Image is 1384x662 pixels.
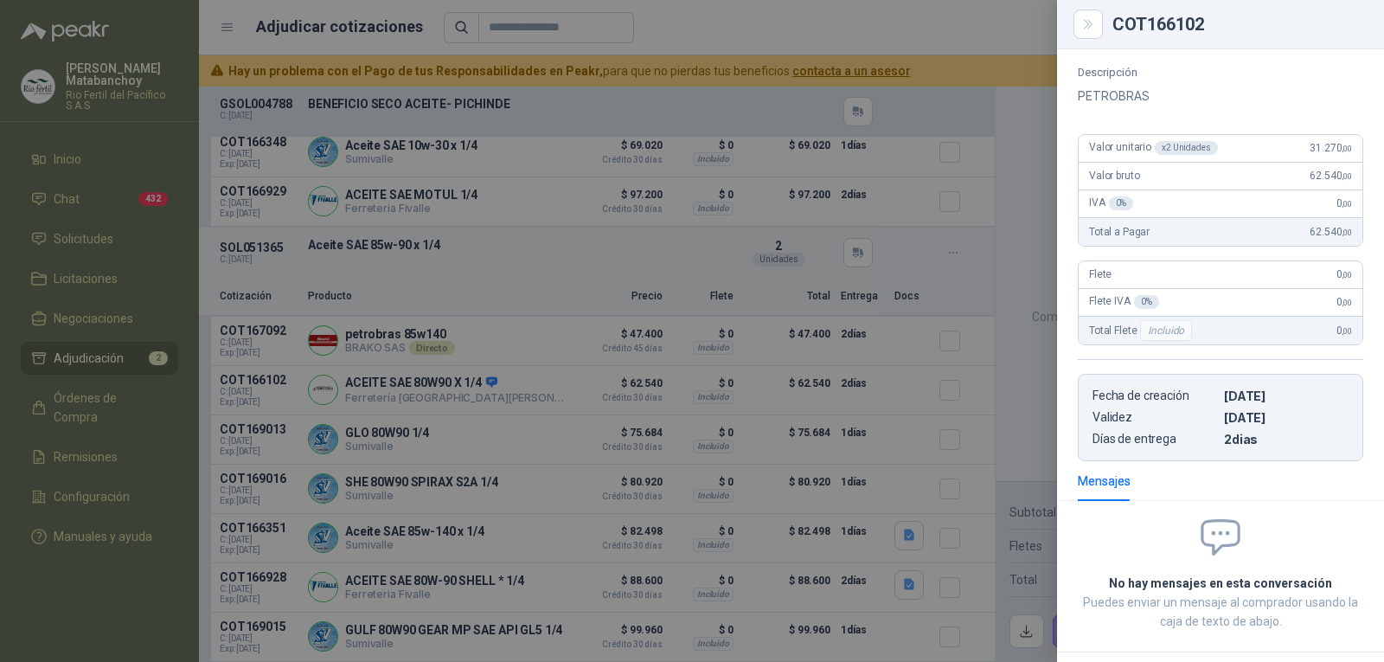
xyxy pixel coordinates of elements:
[1078,574,1363,593] h2: No hay mensajes en esta conversación
[1336,197,1352,209] span: 0
[1078,66,1363,79] p: Descripción
[1310,170,1352,182] span: 62.540
[1336,325,1352,337] span: 0
[1078,14,1099,35] button: Close
[1078,86,1363,106] p: PETROBRAS
[1092,410,1217,425] p: Validez
[1089,295,1159,309] span: Flete IVA
[1078,593,1363,631] p: Puedes enviar un mensaje al comprador usando la caja de texto de abajo.
[1342,171,1352,181] span: ,00
[1089,320,1195,341] span: Total Flete
[1140,320,1192,341] div: Incluido
[1342,144,1352,153] span: ,00
[1310,226,1352,238] span: 62.540
[1310,142,1352,154] span: 31.270
[1342,326,1352,336] span: ,00
[1109,196,1134,210] div: 0 %
[1336,296,1352,308] span: 0
[1342,199,1352,209] span: ,00
[1089,141,1218,155] span: Valor unitario
[1089,226,1150,238] span: Total a Pagar
[1342,298,1352,307] span: ,00
[1224,389,1349,403] p: [DATE]
[1342,270,1352,280] span: ,00
[1224,410,1349,425] p: [DATE]
[1089,170,1139,182] span: Valor bruto
[1155,141,1218,155] div: x 2 Unidades
[1112,16,1363,33] div: COT166102
[1342,228,1352,237] span: ,00
[1224,432,1349,447] p: 2 dias
[1078,472,1131,491] div: Mensajes
[1089,268,1112,280] span: Flete
[1134,295,1159,309] div: 0 %
[1092,432,1217,447] p: Días de entrega
[1089,196,1133,210] span: IVA
[1092,389,1217,403] p: Fecha de creación
[1336,268,1352,280] span: 0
